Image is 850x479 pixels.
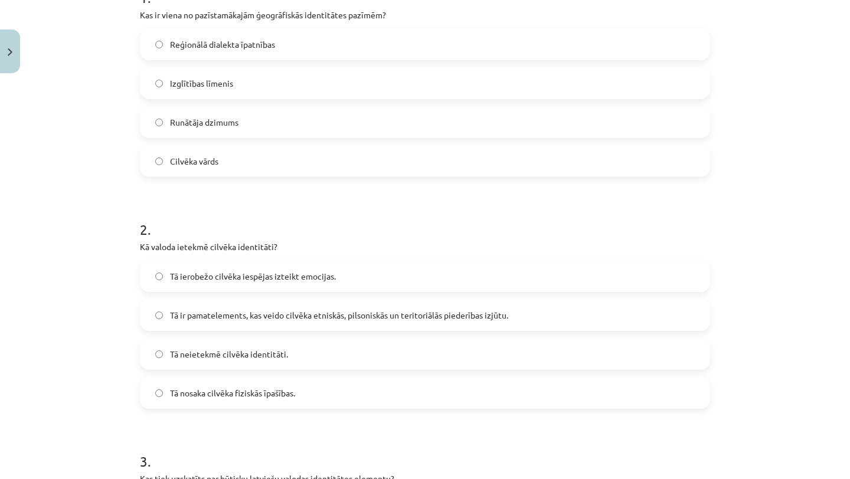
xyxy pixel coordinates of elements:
span: Reģionālā dialekta īpatnības [170,38,275,51]
p: Kas ir viena no pazīstamākajām ģeogrāfiskās identitātes pazīmēm? [140,9,710,21]
span: Tā ierobežo cilvēka iespējas izteikt emocijas. [170,270,336,283]
p: Kā valoda ietekmē cilvēka identitāti? [140,241,710,253]
input: Cilvēka vārds [155,158,163,165]
input: Tā ir pamatelements, kas veido cilvēka etniskās, pilsoniskās un teritoriālās piederības izjūtu. [155,311,163,319]
span: Izglītības līmenis [170,77,233,90]
input: Tā nosaka cilvēka fiziskās īpašības. [155,389,163,397]
span: Runātāja dzimums [170,116,238,129]
span: Tā neietekmē cilvēka identitāti. [170,348,288,360]
input: Tā ierobežo cilvēka iespējas izteikt emocijas. [155,273,163,280]
span: Cilvēka vārds [170,155,218,168]
span: Tā nosaka cilvēka fiziskās īpašības. [170,387,295,399]
input: Izglītības līmenis [155,80,163,87]
input: Tā neietekmē cilvēka identitāti. [155,350,163,358]
h1: 2 . [140,201,710,237]
input: Runātāja dzimums [155,119,163,126]
h1: 3 . [140,432,710,469]
input: Reģionālā dialekta īpatnības [155,41,163,48]
span: Tā ir pamatelements, kas veido cilvēka etniskās, pilsoniskās un teritoriālās piederības izjūtu. [170,309,508,321]
img: icon-close-lesson-0947bae3869378f0d4975bcd49f059093ad1ed9edebbc8119c70593378902aed.svg [8,48,12,56]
